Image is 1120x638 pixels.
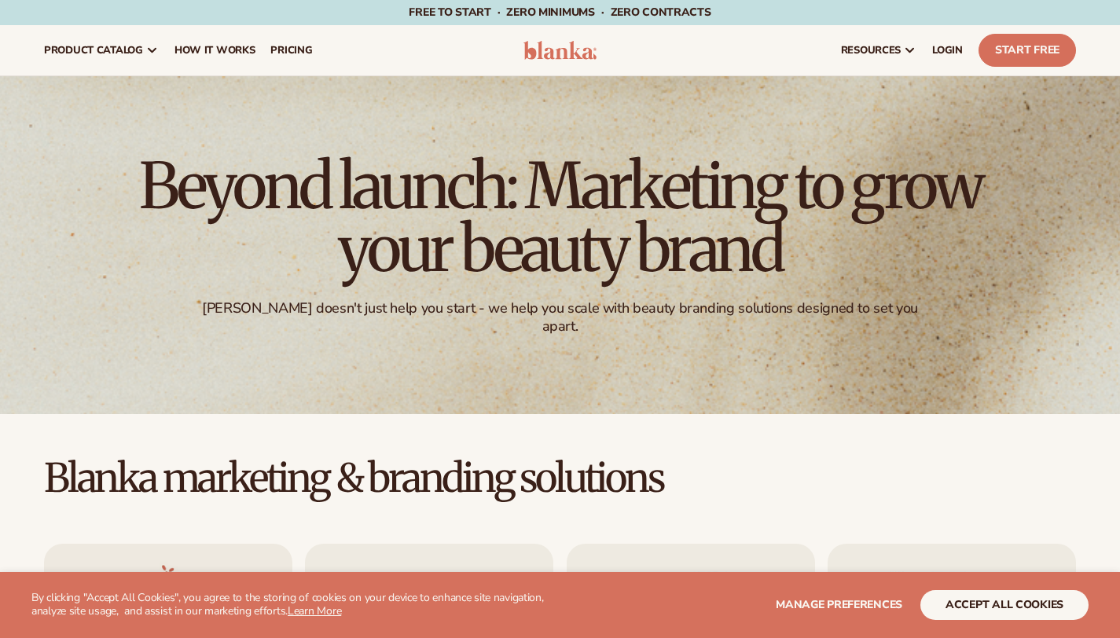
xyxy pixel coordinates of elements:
[924,25,971,75] a: LOGIN
[31,592,580,618] p: By clicking "Accept All Cookies", you agree to the storing of cookies on your device to enhance s...
[776,590,902,620] button: Manage preferences
[979,34,1076,67] a: Start Free
[288,603,341,618] a: Learn More
[523,41,597,60] img: logo
[174,44,255,57] span: How It Works
[167,25,263,75] a: How It Works
[263,25,320,75] a: pricing
[932,44,963,57] span: LOGIN
[36,25,167,75] a: product catalog
[128,155,993,280] h1: Beyond launch: Marketing to grow your beauty brand
[195,299,925,336] div: [PERSON_NAME] doesn't just help you start - we help you scale with beauty branding solutions desi...
[270,44,312,57] span: pricing
[841,44,901,57] span: resources
[44,44,143,57] span: product catalog
[776,597,902,612] span: Manage preferences
[833,25,924,75] a: resources
[409,5,711,20] span: Free to start · ZERO minimums · ZERO contracts
[920,590,1089,620] button: accept all cookies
